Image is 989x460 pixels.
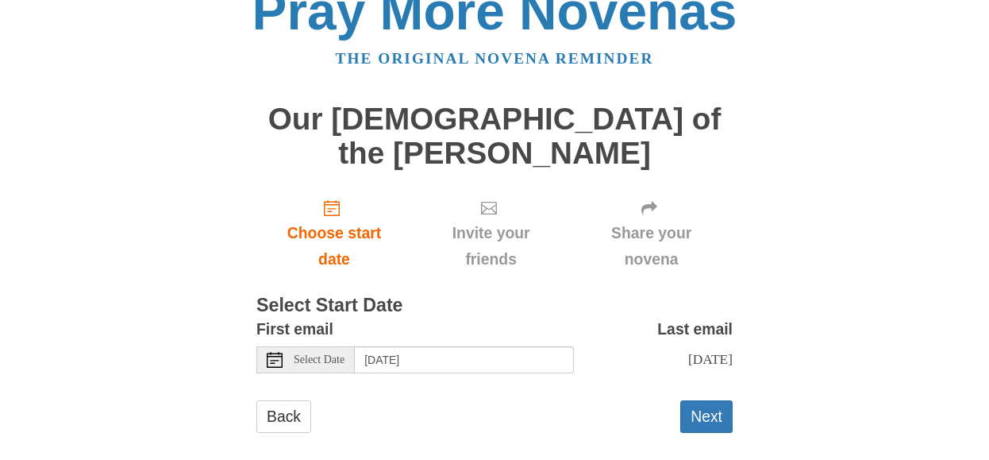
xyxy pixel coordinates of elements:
h1: Our [DEMOGRAPHIC_DATA] of the [PERSON_NAME] [256,102,733,170]
a: Back [256,400,311,433]
label: Last email [657,316,733,342]
label: First email [256,316,333,342]
a: Choose start date [256,186,412,280]
span: [DATE] [688,351,733,367]
span: Select Date [294,354,344,365]
h3: Select Start Date [256,296,733,316]
div: Click "Next" to confirm your start date first. [570,186,733,280]
span: Invite your friends [428,220,554,273]
span: Share your novena [586,220,717,273]
a: The original novena reminder [336,50,654,67]
div: Click "Next" to confirm your start date first. [412,186,570,280]
button: Next [680,400,733,433]
span: Choose start date [272,220,396,273]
